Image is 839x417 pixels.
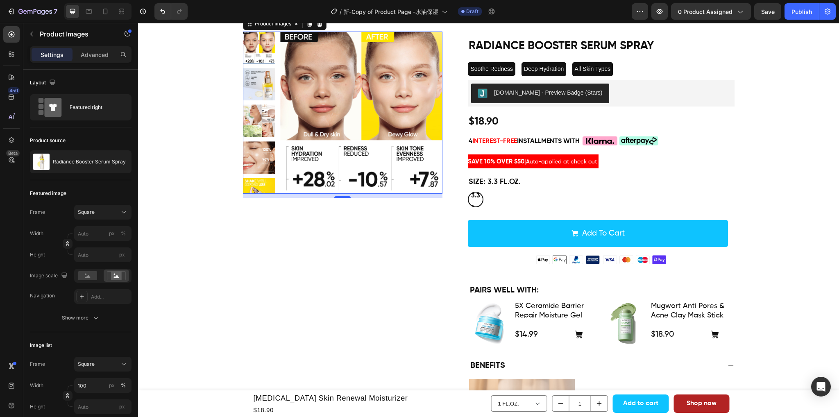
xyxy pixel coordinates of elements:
div: px [109,230,115,237]
button: % [107,381,117,390]
div: Add... [91,293,129,301]
span: All Skin Types [437,43,473,49]
strong: SAVE 10% OVER $50 [330,136,386,142]
img: gempages_572779726456750976-beaec3f0-31c0-4769-85e2-3dfe0120721f.webp [397,231,530,242]
span: Square [78,208,95,216]
span: Soothe Redness [332,43,375,49]
label: Height [30,251,45,258]
button: Save [754,3,781,20]
div: Shop now [549,375,578,387]
div: Rich Text Editor. Editing area: main [434,39,475,53]
span: installments with [379,115,442,122]
label: Height [30,403,45,410]
span: Save [761,8,775,15]
div: Layout [30,77,57,88]
span: Square [78,360,95,368]
button: Add to cart [330,197,590,224]
label: Width [30,382,43,389]
span: Draft [466,8,478,15]
span: Auto-applied at check out [388,136,459,142]
h1: Radiance Booster Serum Spray [330,15,596,31]
input: px [74,399,132,414]
img: Judgeme.png [340,66,349,75]
a: Mugwort Anti Pores & Acne Clay Mask Stick [467,280,508,321]
span: px [119,403,125,410]
p: 7 [54,7,57,16]
div: Rich Text Editor. Editing area: main [330,39,377,53]
div: [DOMAIN_NAME] - Preview Badge (Stars) [356,66,465,74]
div: Add to cart [444,206,487,216]
div: Rich Text Editor. Editing area: main [383,39,428,53]
label: Width [30,230,43,237]
div: 450 [8,87,20,94]
legend: Size: 3.3 FL.OZ. [330,152,383,166]
img: Afterpay [481,113,520,122]
div: px [109,382,115,389]
a: 5X Ceramide Barrier Repair Moisture Gel [331,280,372,321]
button: Shop now [535,372,592,390]
button: px [118,229,128,238]
span: 0 product assigned [678,7,732,16]
button: Add to cart [475,372,531,390]
div: $18.90 [512,304,551,320]
div: $14.99 [376,304,415,320]
div: % [121,230,126,237]
div: Featured image [30,190,66,197]
span: Deep Hydration [386,43,426,49]
span: / [340,7,342,16]
div: Open Intercom Messenger [811,377,831,397]
button: Judge.me - Preview Badge (Stars) [333,61,471,80]
button: px [118,381,128,390]
label: Frame [30,208,45,216]
div: Image scale [30,270,69,281]
p: Radiance Booster Serum Spray [53,159,126,165]
button: Show more [30,310,132,325]
p: Product Images [40,29,109,39]
button: % [107,229,117,238]
div: % [121,382,126,389]
span: 3.3 FL.OZ. [331,167,345,191]
a: Mugwort Anti Pores & Acne Clay Mask Stick [512,278,596,299]
span: 4 [331,115,334,122]
input: px [74,247,132,262]
button: 7 [3,3,61,20]
div: Undo/Redo [154,3,188,20]
div: Beta [6,150,20,156]
img: Klarna [444,113,479,122]
button: increment [453,373,469,388]
div: Navigation [30,292,55,299]
div: Add to cart [485,375,520,387]
button: 0 product assigned [671,3,751,20]
input: px% [74,378,132,393]
span: | [330,136,388,142]
p: Settings [41,50,63,59]
p: Advanced [81,50,109,59]
button: decrement [414,373,431,388]
button: Square [74,205,132,220]
p: PAIRS WELL WITH: [332,260,596,275]
div: $18.90 [115,382,271,393]
div: Product source [30,137,66,144]
button: Square [74,357,132,372]
div: Show more [62,314,100,322]
span: px [119,252,125,258]
img: product feature img [33,154,50,170]
div: Publish [791,7,812,16]
strong: interest-free [334,115,379,122]
p: Benefits [332,338,367,348]
span: 新-Copy of Product Page -水油保湿 [343,7,438,16]
div: Featured right [70,98,120,117]
input: px% [74,226,132,241]
label: Frame [30,360,45,368]
button: Publish [785,3,819,20]
input: quantity [431,373,453,388]
a: 5X Ceramide Barrier Repair Moisture Gel [376,278,460,299]
iframe: Design area [138,23,839,417]
h1: [MEDICAL_DATA] Skin Renewal Moisturizer [115,369,271,382]
div: $18.90 [330,92,361,107]
div: Image list [30,342,52,349]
